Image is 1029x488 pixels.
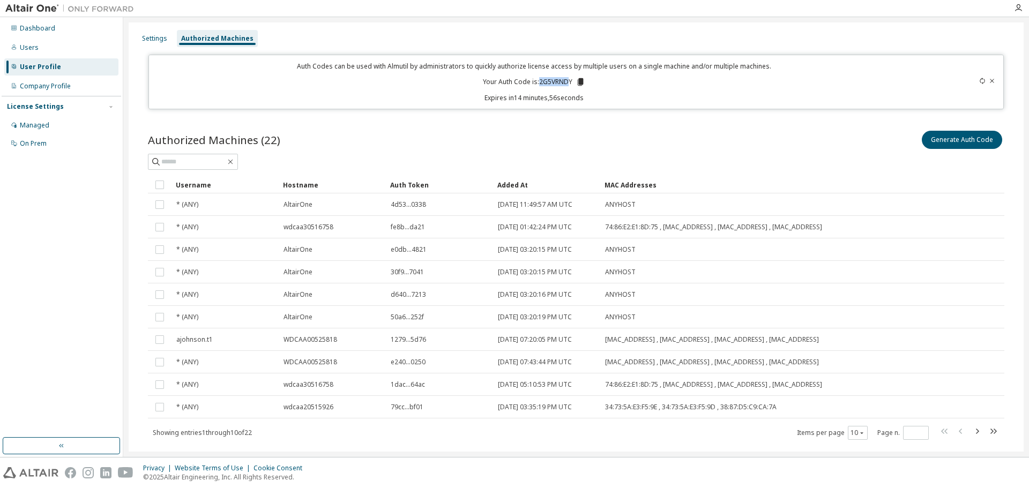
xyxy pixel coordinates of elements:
[498,358,572,366] span: [DATE] 07:43:44 PM UTC
[605,403,777,411] span: 34:73:5A:E3:F5:9E , 34:73:5A:E3:F5:9D , 38:87:D5:C9:CA:7A
[284,358,337,366] span: WDCAA00525818
[391,313,424,321] span: 50a6...252f
[142,34,167,43] div: Settings
[3,467,58,478] img: altair_logo.svg
[284,380,333,389] span: wdcaa30516758
[498,223,572,231] span: [DATE] 01:42:24 PM UTC
[284,290,312,299] span: AltairOne
[100,467,111,478] img: linkedin.svg
[391,223,425,231] span: fe8b...da21
[253,464,309,472] div: Cookie Consent
[605,335,819,344] span: [MAC_ADDRESS] , [MAC_ADDRESS] , [MAC_ADDRESS] , [MAC_ADDRESS]
[851,429,865,437] button: 10
[143,464,175,472] div: Privacy
[284,223,333,231] span: wdcaa30516758
[390,176,489,193] div: Auth Token
[65,467,76,478] img: facebook.svg
[877,426,929,440] span: Page n.
[176,200,198,209] span: * (ANY)
[391,268,424,276] span: 30f9...7041
[391,245,427,254] span: e0db...4821
[7,102,64,111] div: License Settings
[155,93,913,102] p: Expires in 14 minutes, 56 seconds
[284,403,333,411] span: wdcaa20515926
[181,34,253,43] div: Authorized Machines
[605,268,636,276] span: ANYHOST
[176,290,198,299] span: * (ANY)
[391,290,426,299] span: d640...7213
[498,335,572,344] span: [DATE] 07:20:05 PM UTC
[283,176,382,193] div: Hostname
[118,467,133,478] img: youtube.svg
[20,82,71,91] div: Company Profile
[83,467,94,478] img: instagram.svg
[176,223,198,231] span: * (ANY)
[498,268,572,276] span: [DATE] 03:20:15 PM UTC
[176,176,274,193] div: Username
[605,245,636,254] span: ANYHOST
[284,245,312,254] span: AltairOne
[498,200,572,209] span: [DATE] 11:49:57 AM UTC
[605,176,886,193] div: MAC Addresses
[176,268,198,276] span: * (ANY)
[498,245,572,254] span: [DATE] 03:20:15 PM UTC
[391,403,423,411] span: 79cc...bf01
[498,313,572,321] span: [DATE] 03:20:19 PM UTC
[148,132,280,147] span: Authorized Machines (22)
[20,43,39,52] div: Users
[20,121,49,130] div: Managed
[498,290,572,299] span: [DATE] 03:20:16 PM UTC
[5,3,139,14] img: Altair One
[176,403,198,411] span: * (ANY)
[284,335,337,344] span: WDCAA00525818
[176,313,198,321] span: * (ANY)
[284,268,312,276] span: AltairOne
[284,313,312,321] span: AltairOne
[797,426,868,440] span: Items per page
[176,358,198,366] span: * (ANY)
[605,200,636,209] span: ANYHOST
[176,380,198,389] span: * (ANY)
[176,245,198,254] span: * (ANY)
[155,62,913,71] p: Auth Codes can be used with Almutil by administrators to quickly authorize license access by mult...
[143,472,309,482] p: © 2025 Altair Engineering, Inc. All Rights Reserved.
[284,200,312,209] span: AltairOne
[20,139,47,148] div: On Prem
[391,358,426,366] span: e240...0250
[498,403,572,411] span: [DATE] 03:35:19 PM UTC
[20,24,55,33] div: Dashboard
[391,335,426,344] span: 1279...5d76
[605,223,822,231] span: 74:86:E2:E1:8D:75 , [MAC_ADDRESS] , [MAC_ADDRESS] , [MAC_ADDRESS]
[483,77,585,87] p: Your Auth Code is: 2G5VRNDY
[922,131,1002,149] button: Generate Auth Code
[605,313,636,321] span: ANYHOST
[176,335,213,344] span: ajohnson.t1
[153,428,252,437] span: Showing entries 1 through 10 of 22
[175,464,253,472] div: Website Terms of Use
[391,200,426,209] span: 4d53...0338
[497,176,596,193] div: Added At
[391,380,425,389] span: 1dac...64ac
[605,380,822,389] span: 74:86:E2:E1:8D:75 , [MAC_ADDRESS] , [MAC_ADDRESS] , [MAC_ADDRESS]
[605,358,819,366] span: [MAC_ADDRESS] , [MAC_ADDRESS] , [MAC_ADDRESS] , [MAC_ADDRESS]
[20,63,61,71] div: User Profile
[605,290,636,299] span: ANYHOST
[498,380,572,389] span: [DATE] 05:10:53 PM UTC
